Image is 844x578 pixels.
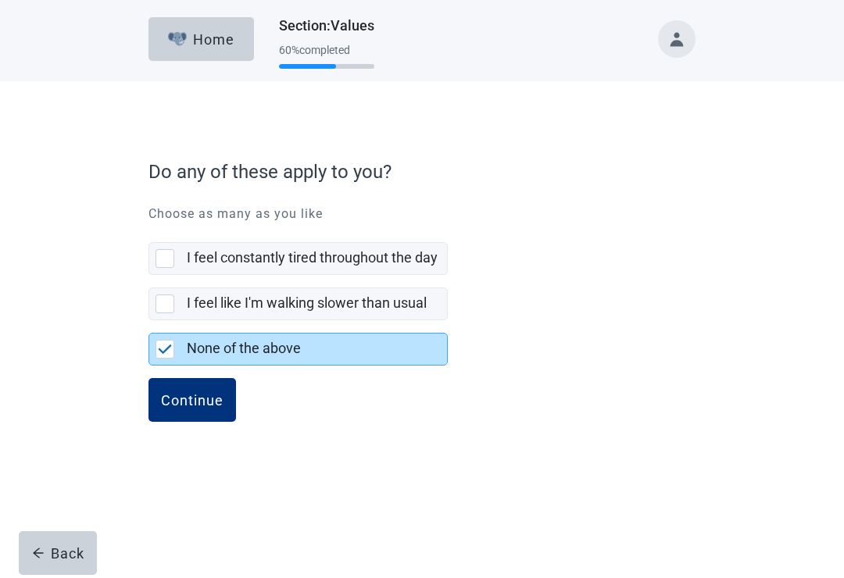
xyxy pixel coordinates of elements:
[32,547,45,559] span: arrow-left
[148,378,236,422] button: Continue
[19,531,97,575] button: arrow-leftBack
[168,31,235,47] div: Home
[279,15,374,37] h1: Section : Values
[148,17,254,61] button: ElephantHome
[658,20,696,58] button: Toggle account menu
[148,205,696,223] p: Choose as many as you like
[148,158,688,186] label: Do any of these apply to you?
[158,344,172,354] img: Check
[161,392,224,408] div: Continue
[187,340,301,356] label: None of the above
[279,44,374,56] div: 60 % completed
[187,249,438,266] label: I feel constantly tired throughout the day
[187,294,427,311] label: I feel like I'm walking slower than usual
[32,545,84,561] div: Back
[168,32,188,46] img: Elephant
